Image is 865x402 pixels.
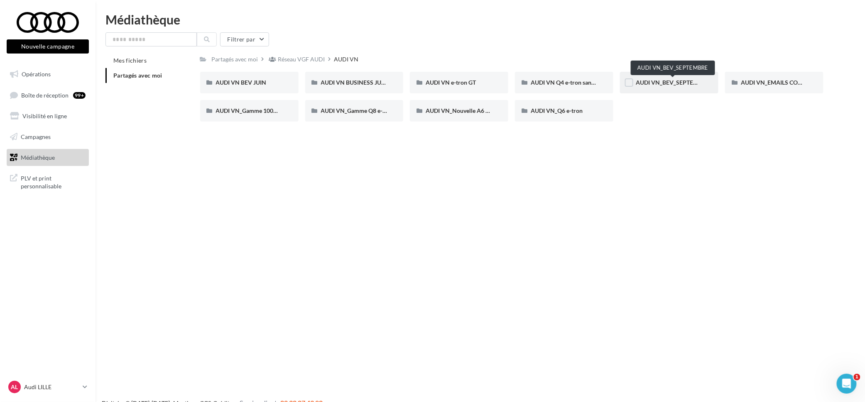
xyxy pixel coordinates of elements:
a: Opérations [5,66,91,83]
span: AUDI VN Q4 e-tron sans offre [531,79,608,86]
span: PLV et print personnalisable [21,173,86,190]
div: Médiathèque [105,13,855,26]
iframe: Intercom live chat [837,374,857,394]
a: Boîte de réception99+ [5,86,91,104]
div: AUDI VN_BEV_SEPTEMBRE [631,61,715,75]
span: AUDI VN_Nouvelle A6 e-tron [426,107,502,114]
div: 99+ [73,92,86,99]
span: Visibilité en ligne [22,112,67,119]
span: AUDI VN_Gamme Q8 e-tron [321,107,394,114]
a: PLV et print personnalisable [5,169,91,194]
span: AUDI VN_EMAILS COMMANDES [741,79,828,86]
span: Campagnes [21,133,51,140]
span: AUDI VN_BEV_SEPTEMBRE [636,79,709,86]
a: Campagnes [5,128,91,146]
span: 1 [854,374,860,380]
span: AUDI VN e-tron GT [426,79,476,86]
span: AL [11,383,18,391]
span: AUDI VN BEV JUIN [216,79,267,86]
button: Nouvelle campagne [7,39,89,54]
span: AUDI VN_Gamme 100% électrique [216,107,306,114]
div: Partagés avec moi [212,55,258,63]
a: AL Audi LILLE [7,379,89,395]
span: Partagés avec moi [113,72,162,79]
span: Boîte de réception [21,91,69,98]
span: Opérations [22,71,51,78]
div: Réseau VGF AUDI [278,55,325,63]
p: Audi LILLE [24,383,79,391]
span: Mes fichiers [113,57,147,64]
a: Médiathèque [5,149,91,166]
span: AUDI VN BUSINESS JUIN VN JPO [321,79,410,86]
span: AUDI VN_Q6 e-tron [531,107,583,114]
span: Médiathèque [21,153,55,161]
button: Filtrer par [220,32,269,46]
a: Visibilité en ligne [5,107,91,125]
div: AUDI VN [334,55,359,63]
